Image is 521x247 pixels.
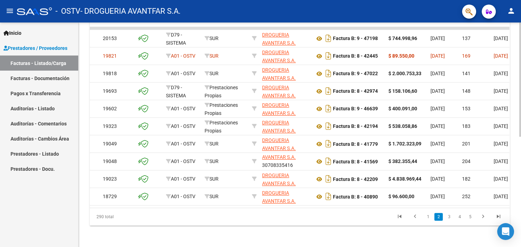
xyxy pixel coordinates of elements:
div: 30708335416 [262,66,309,81]
strong: Factura B: 8 - 42194 [333,124,378,129]
span: A01 - OSTV [171,194,195,199]
div: 30708335416 [262,171,309,186]
span: Prestaciones Propias [205,102,238,116]
strong: Factura B: 8 - 40890 [333,194,378,200]
div: 30708335416 [262,101,309,116]
div: 30708335416 [262,136,309,151]
span: SUR [205,141,219,147]
strong: Factura B: 9 - 47022 [333,71,378,77]
span: 19049 [103,141,117,147]
span: DROGUERIA AVANTFAR S.A. [262,67,296,81]
span: [DATE] [430,123,445,129]
span: 19048 [103,158,117,164]
a: 5 [466,213,474,221]
span: A01 - OSTV [171,176,195,182]
li: page 5 [465,211,475,223]
span: A01 - OSTV [171,71,195,76]
span: SUR [205,53,219,59]
span: D79 - SISTEMA PRIVADO DE SALUD S.A (Medicenter) [166,32,194,70]
span: SUR [205,35,219,41]
span: [DATE] [494,53,508,59]
span: [DATE] [494,141,508,147]
div: 30708335416 [262,119,309,134]
a: 4 [455,213,464,221]
span: DROGUERIA AVANTFAR S.A. [262,173,296,186]
strong: $ 382.355,44 [388,158,417,164]
span: 19693 [103,88,117,94]
strong: $ 4.838.969,44 [388,176,421,182]
strong: $ 1.702.323,09 [388,141,421,147]
span: [DATE] [430,53,445,59]
div: 30708335416 [262,48,309,63]
span: [DATE] [430,106,445,111]
span: Inicio [4,29,21,37]
span: 153 [462,106,470,111]
span: Prestaciones Propias [205,85,238,98]
span: DROGUERIA AVANTFAR S.A. [262,50,296,63]
span: 19821 [103,53,117,59]
i: Descargar documento [324,50,333,61]
strong: Factura B: 8 - 41779 [333,141,378,147]
span: DROGUERIA AVANTFAR S.A. [262,190,296,204]
a: go to next page [476,213,490,221]
li: page 3 [444,211,454,223]
strong: Factura B: 8 - 42445 [333,53,378,59]
span: [DATE] [494,106,508,111]
a: go to first page [393,213,406,221]
span: 204 [462,158,470,164]
span: 169 [462,53,470,59]
span: [DATE] [494,176,508,182]
strong: Factura B: 9 - 47198 [333,36,378,41]
span: DROGUERIA AVANTFAR S.A. [262,120,296,134]
span: 19818 [103,71,117,76]
span: [DATE] [494,35,508,41]
mat-icon: menu [6,7,14,15]
span: 18729 [103,194,117,199]
strong: Factura B: 8 - 42974 [333,89,378,94]
span: [DATE] [430,35,445,41]
span: [DATE] [494,158,508,164]
li: page 2 [433,211,444,223]
span: Prestaciones Propias [205,120,238,134]
i: Descargar documento [324,156,333,167]
span: 19023 [103,176,117,182]
span: - DROGUERIA AVANTFAR S.A. [80,4,181,19]
span: [DATE] [430,71,445,76]
span: Prestadores / Proveedores [4,44,67,52]
span: A01 - OSTV [171,158,195,164]
strong: $ 89.550,00 [388,53,414,59]
i: Descargar documento [324,103,333,114]
span: 137 [462,35,470,41]
span: 19602 [103,106,117,111]
span: 20153 [103,35,117,41]
i: Descargar documento [324,121,333,132]
span: A01 - OSTV [171,106,195,111]
div: 30708335416 [262,31,309,46]
strong: $ 744.998,96 [388,35,417,41]
span: - OSTV [55,4,80,19]
span: 252 [462,194,470,199]
div: 30708335416 [262,189,309,204]
strong: Factura B: 8 - 41569 [333,159,378,164]
span: SUR [205,71,219,76]
li: page 1 [423,211,433,223]
span: [DATE] [430,176,445,182]
span: SUR [205,158,219,164]
strong: $ 400.091,00 [388,106,417,111]
span: 141 [462,71,470,76]
i: Descargar documento [324,138,333,149]
strong: $ 2.000.753,33 [388,71,421,76]
span: A01 - OSTV [171,141,195,147]
i: Descargar documento [324,33,333,44]
span: [DATE] [430,88,445,94]
i: Descargar documento [324,191,333,202]
strong: $ 96.600,00 [388,194,414,199]
a: go to previous page [408,213,422,221]
strong: $ 538.058,86 [388,123,417,129]
span: [DATE] [494,71,508,76]
span: [DATE] [494,194,508,199]
div: 290 total [90,208,173,226]
strong: $ 158.106,60 [388,88,417,94]
i: Descargar documento [324,68,333,79]
li: page 4 [454,211,465,223]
